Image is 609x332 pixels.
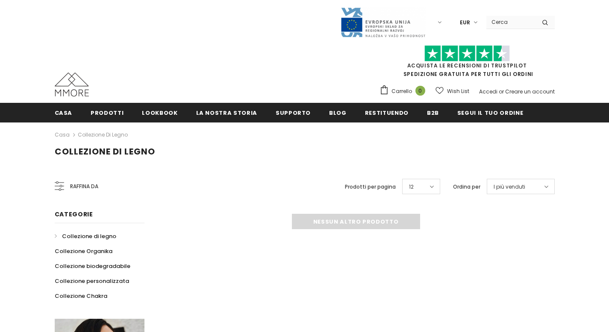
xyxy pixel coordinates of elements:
[55,244,112,259] a: Collezione Organika
[55,262,130,270] span: Collezione biodegradabile
[415,86,425,96] span: 0
[276,109,311,117] span: supporto
[55,109,73,117] span: Casa
[91,109,124,117] span: Prodotti
[345,183,396,191] label: Prodotti per pagina
[460,18,470,27] span: EUR
[55,103,73,122] a: Casa
[479,88,497,95] a: Accedi
[457,103,523,122] a: Segui il tuo ordine
[409,183,414,191] span: 12
[424,45,510,62] img: Fidati di Pilot Stars
[55,288,107,303] a: Collezione Chakra
[499,88,504,95] span: or
[55,277,129,285] span: Collezione personalizzata
[427,103,439,122] a: B2B
[78,131,128,138] a: Collezione di legno
[329,103,347,122] a: Blog
[340,18,426,26] a: Javni Razpis
[55,73,89,96] img: Casi MMORE
[486,16,535,28] input: Search Site
[340,7,426,38] img: Javni Razpis
[505,88,555,95] a: Creare un account
[365,109,409,117] span: Restituendo
[55,259,130,274] a: Collezione biodegradabile
[365,103,409,122] a: Restituendo
[55,229,116,244] a: Collezione di legno
[142,109,177,117] span: Lookbook
[55,292,107,300] span: Collezione Chakra
[70,182,98,191] span: Raffina da
[62,232,116,240] span: Collezione di legno
[447,87,469,96] span: Wish List
[55,210,93,218] span: Categorie
[55,130,70,140] a: Casa
[55,146,155,157] span: Collezione di legno
[91,103,124,122] a: Prodotti
[142,103,177,122] a: Lookbook
[55,247,112,255] span: Collezione Organika
[380,49,555,78] span: SPEDIZIONE GRATUITA PER TUTTI GLI ORDINI
[380,85,430,98] a: Carrello 0
[55,274,129,288] a: Collezione personalizzata
[435,84,469,99] a: Wish List
[276,103,311,122] a: supporto
[407,62,527,69] a: Acquista le recensioni di TrustPilot
[196,103,257,122] a: La nostra storia
[391,87,412,96] span: Carrello
[494,183,525,191] span: I più venduti
[329,109,347,117] span: Blog
[457,109,523,117] span: Segui il tuo ordine
[196,109,257,117] span: La nostra storia
[427,109,439,117] span: B2B
[453,183,480,191] label: Ordina per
